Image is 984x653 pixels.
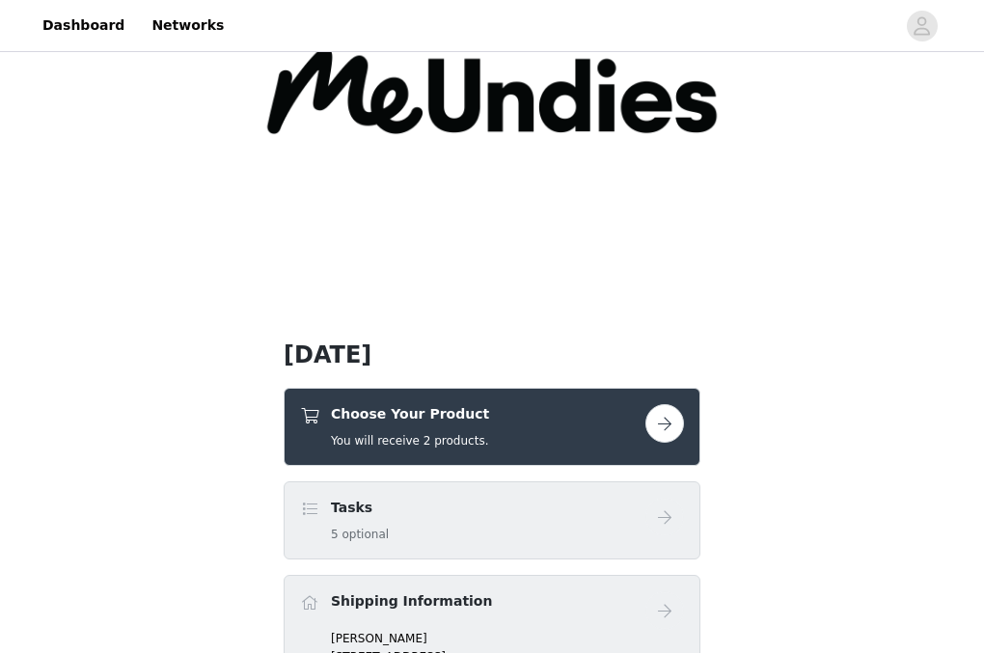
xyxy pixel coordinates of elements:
[331,591,492,612] h4: Shipping Information
[331,404,489,424] h4: Choose Your Product
[331,432,489,449] h5: You will receive 2 products.
[331,630,684,647] p: [PERSON_NAME]
[284,481,700,559] div: Tasks
[284,388,700,466] div: Choose Your Product
[284,338,700,372] h1: [DATE]
[140,4,235,47] a: Networks
[331,526,389,543] h5: 5 optional
[31,4,136,47] a: Dashboard
[331,498,389,518] h4: Tasks
[913,11,931,41] div: avatar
